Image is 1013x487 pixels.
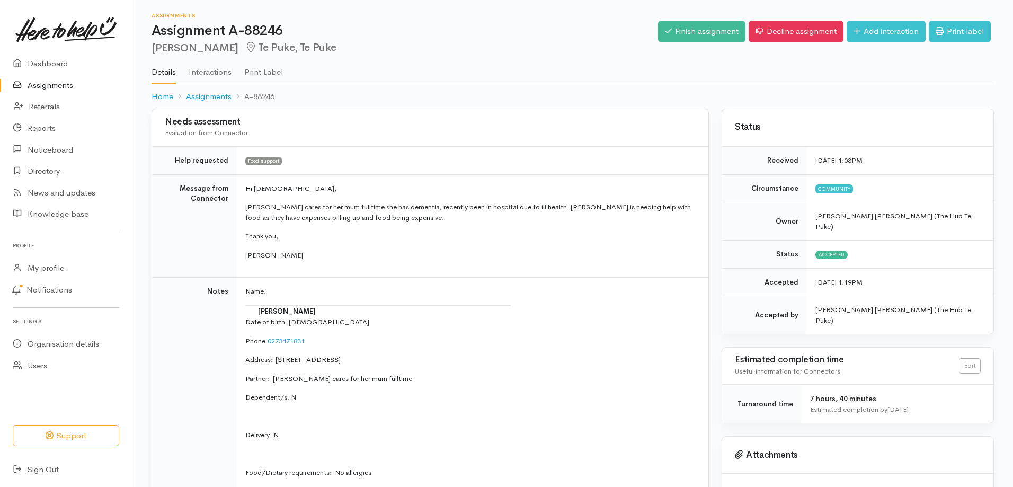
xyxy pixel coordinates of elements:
[152,174,237,278] td: Message from Connector
[13,314,119,329] h6: Settings
[735,122,981,132] h3: Status
[815,251,848,259] span: Accepted
[245,202,696,223] p: [PERSON_NAME] cares for her mum fulltime she has dementia, recently been in hospital due to ill h...
[815,156,863,165] time: [DATE] 1:03PM
[245,41,336,54] span: Te Puke, Te Puke
[245,355,696,365] p: Address: [STREET_ADDRESS]
[245,467,696,478] p: Food/Dietary requirements: No allergies
[152,84,994,109] nav: breadcrumb
[245,392,696,403] p: Dependent/s: N
[722,174,807,202] td: Circumstance
[810,404,981,415] div: Estimated completion by
[268,337,305,346] a: 0273471831
[152,13,658,19] h6: Assignments
[722,385,802,423] td: Turnaround time
[186,91,232,103] a: Assignments
[722,147,807,175] td: Received
[887,405,909,414] time: [DATE]
[13,238,119,253] h6: Profile
[810,394,876,403] span: 7 hours, 40 minutes
[658,21,745,42] a: Finish assignment
[152,147,237,175] td: Help requested
[722,241,807,269] td: Status
[152,91,173,103] a: Home
[722,202,807,241] td: Owner
[152,42,658,54] h2: [PERSON_NAME]
[244,54,283,83] a: Print Label
[807,296,993,334] td: [PERSON_NAME] [PERSON_NAME] (The Hub Te Puke)
[165,128,248,137] span: Evaluation from Connector
[245,231,696,242] p: Thank you,
[245,286,696,297] p: Name:
[245,157,282,165] span: Food support
[722,268,807,296] td: Accepted
[847,21,926,42] a: Add interaction
[165,117,696,127] h3: Needs assessment
[815,278,863,287] time: [DATE] 1:19PM
[749,21,843,42] a: Decline assignment
[815,211,971,231] span: [PERSON_NAME] [PERSON_NAME] (The Hub Te Puke)
[722,296,807,334] td: Accepted by
[735,367,840,376] span: Useful information for Connectors
[189,54,232,83] a: Interactions
[258,307,316,316] span: [PERSON_NAME]
[245,336,696,347] p: Phone:
[735,355,959,365] h3: Estimated completion time
[735,450,981,461] h3: Attachments
[815,184,853,193] span: Community
[152,23,658,39] h1: Assignment A-88246
[245,430,696,440] p: Delivery: N
[13,425,119,447] button: Support
[245,183,696,194] p: Hi [DEMOGRAPHIC_DATA],
[152,54,176,84] a: Details
[245,374,696,384] p: Partner: [PERSON_NAME] cares for her mum fulltime
[232,91,274,103] li: A-88246
[245,250,696,261] p: [PERSON_NAME]
[245,317,696,327] p: Date of birth: [DEMOGRAPHIC_DATA]
[959,358,981,374] a: Edit
[929,21,991,42] a: Print label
